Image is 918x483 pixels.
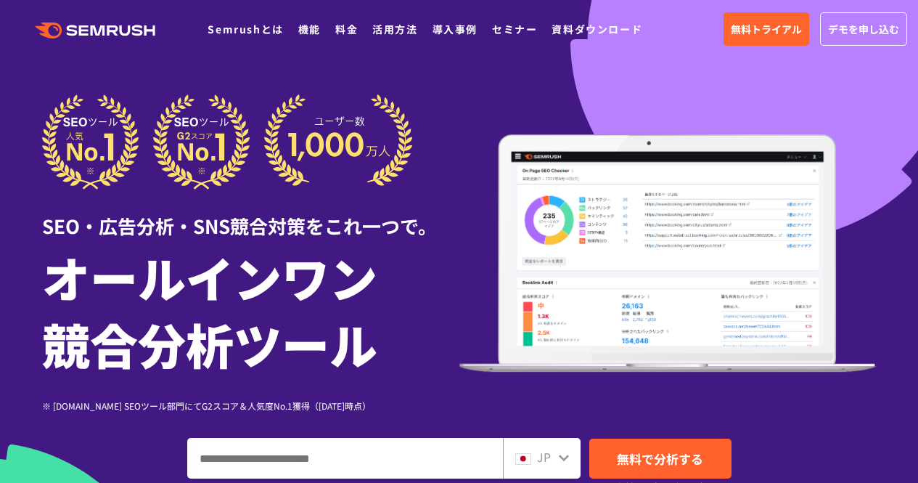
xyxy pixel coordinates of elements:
a: Semrushとは [208,22,283,36]
span: 無料で分析する [617,450,703,468]
div: ※ [DOMAIN_NAME] SEOツール部門にてG2スコア＆人気度No.1獲得（[DATE]時点） [42,399,459,413]
a: 料金 [335,22,358,36]
a: 無料で分析する [589,439,731,479]
span: デモを申し込む [828,21,899,37]
h1: オールインワン 競合分析ツール [42,243,459,377]
a: 導入事例 [433,22,478,36]
a: セミナー [492,22,537,36]
span: JP [537,448,551,466]
div: SEO・広告分析・SNS競合対策をこれ一つで。 [42,190,459,240]
a: 活用方法 [372,22,417,36]
input: ドメイン、キーワードまたはURLを入力してください [188,439,502,478]
a: 資料ダウンロード [552,22,642,36]
a: デモを申し込む [820,12,907,46]
a: 無料トライアル [724,12,809,46]
a: 機能 [298,22,321,36]
span: 無料トライアル [731,21,802,37]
